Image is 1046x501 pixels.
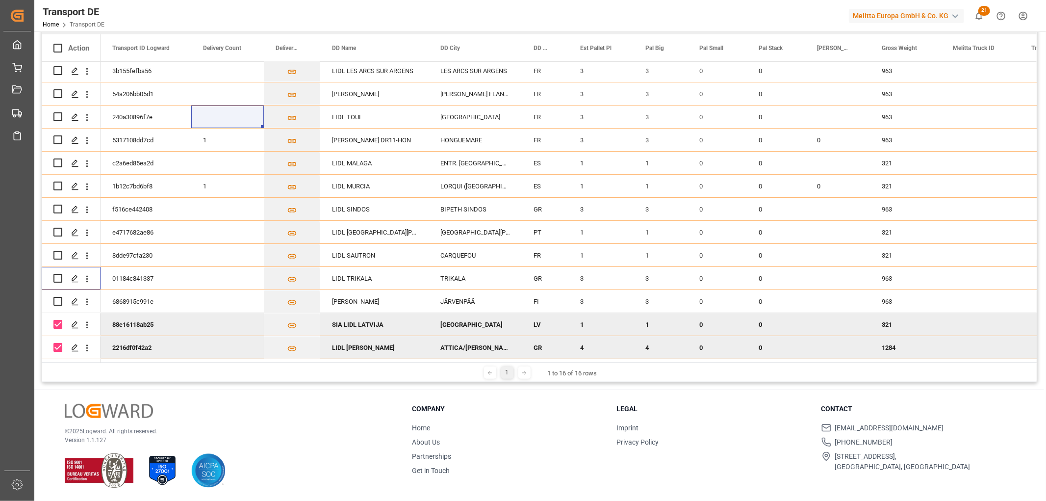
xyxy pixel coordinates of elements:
a: Privacy Policy [616,438,659,446]
div: FR [522,244,568,266]
div: FR [522,59,568,82]
span: DD Name [332,45,356,52]
div: 1 [634,313,688,336]
img: ISO 27001 Certification [145,453,179,488]
div: 240a30896f7e [101,105,191,128]
div: 0 [688,244,747,266]
div: FR [522,129,568,151]
div: Press SPACE to select this row. [42,267,101,290]
div: 3 [634,290,688,313]
div: 963 [870,59,941,82]
div: e4717682ae86 [101,221,191,243]
div: LIDL LES ARCS SUR ARGENS [320,59,429,82]
div: 3 [568,267,634,290]
div: [PERSON_NAME] [320,290,429,313]
div: LORQUI ([GEOGRAPHIC_DATA]) [429,175,522,197]
div: CARQUEFOU [429,244,522,266]
div: GR [522,267,568,290]
span: Delivery Count [203,45,241,52]
span: [PHONE_NUMBER] [835,437,893,448]
div: 1 [634,221,688,243]
div: LIDL TRIKALA [320,267,429,290]
div: [GEOGRAPHIC_DATA][PERSON_NAME] [429,221,522,243]
div: ATTICA/[PERSON_NAME]/[PERSON_NAME] [429,336,522,359]
div: FI [522,290,568,313]
h3: Company [412,404,604,414]
div: 0 [688,267,747,290]
div: LIDL SAUTRON [320,244,429,266]
a: Partnerships [412,452,451,460]
img: AICPA SOC [191,453,226,488]
a: Home [43,21,59,28]
div: 963 [870,290,941,313]
span: [EMAIL_ADDRESS][DOMAIN_NAME] [835,423,944,433]
div: HONGUEMARE [429,129,522,151]
div: 0 [747,221,805,243]
div: 0 [688,59,747,82]
span: Transport ID Logward [112,45,170,52]
span: 21 [978,6,990,16]
div: TRIKALA [429,267,522,290]
div: 2216df0f42a2 [101,336,191,359]
div: c2a6ed85ea2d [101,152,191,174]
div: 0 [747,290,805,313]
span: DD Country [534,45,548,52]
div: 0 [747,82,805,105]
div: GR [522,336,568,359]
span: DD City [440,45,460,52]
div: PT [522,221,568,243]
div: 0 [747,244,805,266]
div: LIDL [PERSON_NAME] [320,336,429,359]
div: 3 [634,267,688,290]
div: 1 [191,175,264,197]
span: Gross Weight [882,45,917,52]
button: Help Center [990,5,1012,27]
div: Press SPACE to select this row. [42,59,101,82]
span: Pal Stack [759,45,783,52]
div: Action [68,44,89,53]
div: 3 [634,198,688,220]
div: Press SPACE to select this row. [42,82,101,105]
div: 3 [568,59,634,82]
div: 8dde97cfa230 [101,244,191,266]
div: 0 [688,175,747,197]
div: LV [522,313,568,336]
div: 0 [805,129,870,151]
span: [PERSON_NAME] [817,45,849,52]
span: Est Pallet Pl [580,45,612,52]
div: ENTR. [GEOGRAPHIC_DATA]. [GEOGRAPHIC_DATA] [429,152,522,174]
div: [PERSON_NAME] FLANVILLE [429,82,522,105]
div: 1 [634,152,688,174]
h3: Legal [616,404,809,414]
div: Press SPACE to select this row. [42,221,101,244]
a: Imprint [616,424,638,432]
a: Get in Touch [412,467,450,475]
div: LES ARCS SUR ARGENS [429,59,522,82]
div: 0 [688,82,747,105]
div: 963 [870,198,941,220]
button: Melitta Europa GmbH & Co. KG [849,6,968,25]
div: 3 [568,198,634,220]
div: 0 [688,105,747,128]
div: 01184c841337 [101,267,191,290]
div: Press SPACE to deselect this row. [42,336,101,359]
div: 3 [568,129,634,151]
div: LIDL TOUL [320,105,429,128]
div: Press SPACE to select this row. [42,198,101,221]
div: 3 [568,82,634,105]
div: LIDL [GEOGRAPHIC_DATA][PERSON_NAME] [320,221,429,243]
div: 0 [688,313,747,336]
div: 6868915c991e [101,290,191,313]
div: [GEOGRAPHIC_DATA] [429,105,522,128]
div: 1 [568,313,634,336]
div: ES [522,152,568,174]
div: 0 [688,336,747,359]
div: LIDL MURCIA [320,175,429,197]
a: About Us [412,438,440,446]
div: 0 [747,105,805,128]
div: [PERSON_NAME] DR11-HON [320,129,429,151]
div: 963 [870,129,941,151]
div: Press SPACE to select this row. [42,152,101,175]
